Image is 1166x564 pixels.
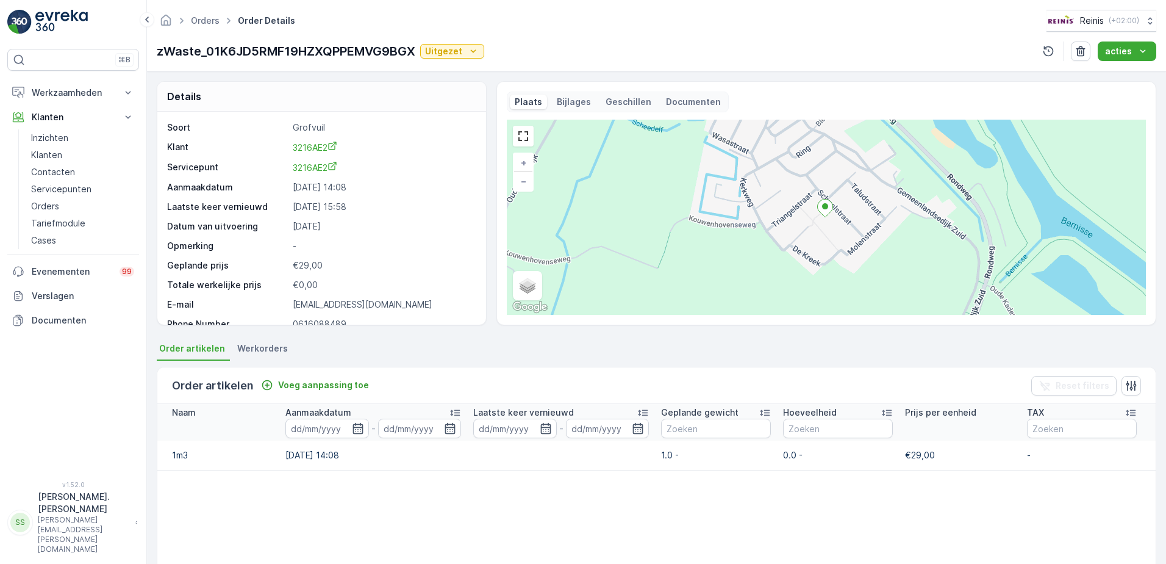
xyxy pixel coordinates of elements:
p: ( +02:00 ) [1109,16,1139,26]
p: Contacten [31,166,75,178]
p: E-mail [167,298,288,311]
a: Uitzoomen [514,172,532,190]
a: Servicepunten [26,181,139,198]
p: TAX [1027,407,1044,419]
a: Documenten [7,308,139,333]
button: Klanten [7,105,139,129]
p: Documenten [32,314,134,327]
span: €29,00 [293,260,323,270]
button: Werkzaamheden [7,81,139,105]
p: Plaats [515,96,542,108]
img: logo [7,10,32,34]
p: Servicepunten [31,183,91,195]
a: Contacten [26,164,139,181]
p: [DATE] 14:08 [293,181,473,193]
img: Google [510,299,550,315]
img: Reinis-Logo-Vrijstaand_Tekengebied-1-copy2_aBO4n7j.png [1046,14,1075,27]
p: Laatste keer vernieuwd [167,201,288,213]
p: Laatste keer vernieuwd [473,407,574,419]
input: Zoeken [1027,419,1137,438]
p: Orders [31,200,59,212]
p: Aanmaakdatum [167,181,288,193]
p: zWaste_01K6JD5RMF19HZXQPPEMVG9BGX [157,42,415,60]
p: Datum van uitvoering [167,220,288,233]
p: ⌘B [118,55,131,65]
a: Evenementen99 [7,259,139,284]
td: 1m3 [157,441,279,470]
p: Servicepunt [167,161,288,174]
p: [PERSON_NAME].[PERSON_NAME] [38,491,129,515]
p: Klanten [32,111,115,123]
span: 3216AE2 [293,142,337,153]
input: Zoeken [661,419,771,438]
p: Order artikelen [172,377,254,394]
span: + [521,157,526,168]
p: [DATE] 15:58 [293,201,473,213]
p: acties [1105,45,1132,57]
p: Soort [167,121,288,134]
a: 3216AE2 [293,161,473,174]
p: Geplande gewicht [661,407,739,419]
a: Inzichten [26,129,139,146]
button: Reset filters [1031,376,1117,396]
p: Details [167,89,201,104]
span: Order artikelen [159,342,225,355]
p: Voeg aanpassing toe [278,379,369,391]
p: 0616088489 [293,318,473,330]
a: In zoomen [514,154,532,172]
p: [PERSON_NAME][EMAIL_ADDRESS][PERSON_NAME][DOMAIN_NAME] [38,515,129,554]
a: Orders [191,15,220,26]
p: 99 [122,267,132,277]
a: Cases [26,232,139,249]
a: Orders [26,198,139,215]
p: Cases [31,234,56,247]
button: SS[PERSON_NAME].[PERSON_NAME][PERSON_NAME][EMAIL_ADDRESS][PERSON_NAME][DOMAIN_NAME] [7,491,139,554]
a: Klanten [26,146,139,164]
p: Inzichten [31,132,68,144]
p: Klanten [31,149,62,161]
img: logo_light-DOdMpM7g.png [35,10,88,34]
p: Documenten [666,96,721,108]
p: - [559,421,563,436]
p: Werkzaamheden [32,87,115,99]
p: Uitgezet [425,45,462,57]
p: 0.0 - [783,449,893,461]
input: dd/mm/yyyy [473,419,557,438]
span: 3216AE2 [293,162,337,173]
p: Hoeveelheid [783,407,837,419]
p: - [371,421,376,436]
p: Opmerking [167,240,288,252]
p: [DATE] [293,220,473,233]
a: Tariefmodule [26,215,139,232]
p: Verslagen [32,290,134,302]
a: Startpagina [159,18,173,29]
p: - [293,240,473,252]
input: dd/mm/yyyy [285,419,369,438]
p: Reset filters [1056,380,1109,392]
a: 3216AE2 [293,141,473,154]
p: Totale werkelijke prijs [167,279,262,291]
p: Evenementen [32,266,112,278]
button: Uitgezet [420,44,484,59]
span: − [521,176,527,186]
p: Reinis [1080,15,1104,27]
span: €0,00 [293,280,318,290]
p: 1.0 - [661,449,771,461]
p: [EMAIL_ADDRESS][DOMAIN_NAME] [293,298,473,311]
p: Bijlages [557,96,591,108]
a: Layers [514,272,541,299]
p: Prijs per eenheid [905,407,976,419]
input: dd/mm/yyyy [566,419,649,438]
p: Phone Number [167,318,288,330]
p: Geplande prijs [167,259,229,272]
p: Aanmaakdatum [285,407,351,419]
a: View Fullscreen [514,127,532,145]
p: Geschillen [606,96,651,108]
span: Werkorders [237,342,288,355]
div: SS [10,513,30,532]
input: Zoeken [783,419,893,438]
td: [DATE] 14:08 [279,441,467,470]
p: Grofvuil [293,121,473,134]
button: Reinis(+02:00) [1046,10,1156,32]
p: Tariefmodule [31,217,85,230]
